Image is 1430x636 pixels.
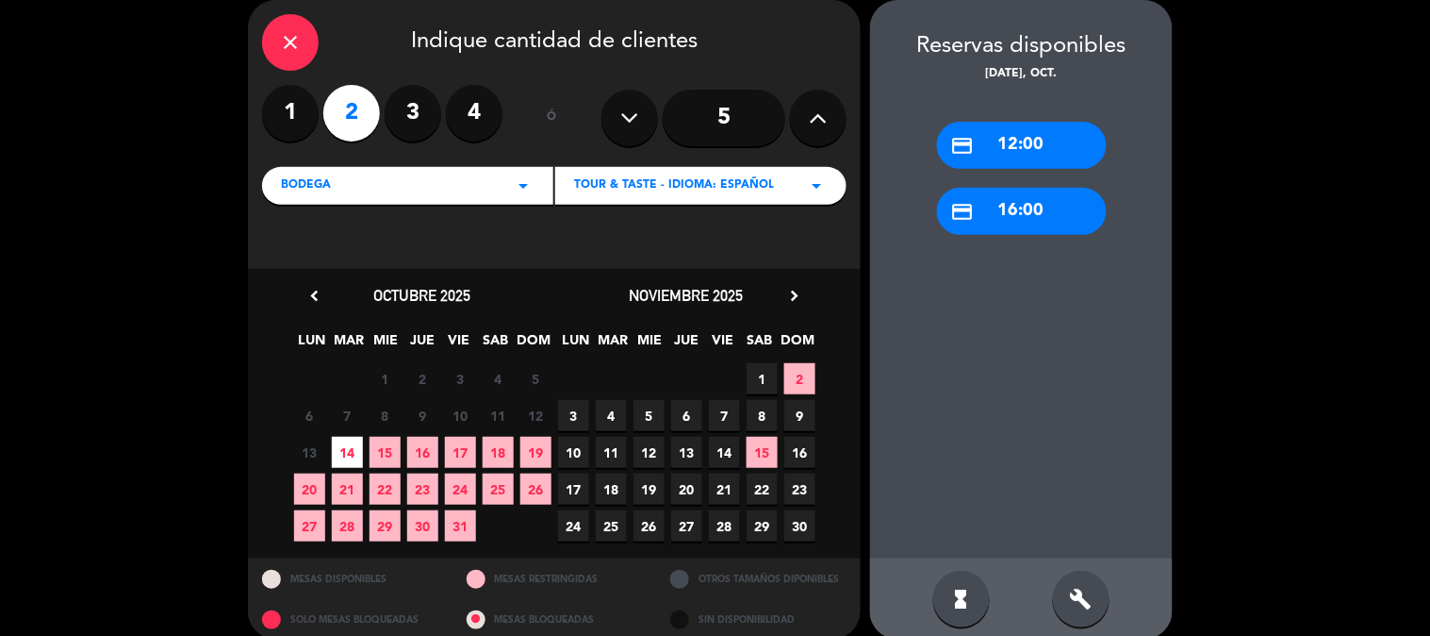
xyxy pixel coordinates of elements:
[596,400,627,431] span: 4
[656,559,861,599] div: OTROS TAMAÑOS DIPONIBLES
[370,363,401,394] span: 1
[446,85,502,142] label: 4
[634,329,666,360] span: MIE
[671,400,702,431] span: 6
[633,510,665,542] span: 26
[709,510,740,542] span: 28
[596,437,627,468] span: 11
[784,437,815,468] span: 16
[805,175,828,197] i: arrow_drop_down
[262,85,319,142] label: 1
[481,329,512,360] span: SAB
[445,474,476,505] span: 24
[709,437,740,468] span: 14
[520,363,551,394] span: 5
[747,400,778,431] span: 8
[781,329,813,360] span: DOM
[407,363,438,394] span: 2
[671,474,702,505] span: 20
[332,437,363,468] span: 14
[633,474,665,505] span: 19
[294,400,325,431] span: 6
[747,363,778,394] span: 1
[951,134,975,158] i: credit_card
[561,329,592,360] span: LUN
[483,437,514,468] span: 18
[633,437,665,468] span: 12
[304,286,324,306] i: chevron_left
[520,400,551,431] span: 12
[596,474,627,505] span: 18
[323,85,380,142] label: 2
[747,510,778,542] span: 29
[671,437,702,468] span: 13
[445,363,476,394] span: 3
[747,474,778,505] span: 22
[747,437,778,468] span: 15
[784,510,815,542] span: 30
[951,200,975,224] i: credit_card
[671,329,702,360] span: JUE
[248,559,452,599] div: MESAS DISPONIBLES
[784,286,804,306] i: chevron_right
[709,474,740,505] span: 21
[937,188,1107,235] div: 16:00
[445,400,476,431] span: 10
[385,85,441,142] label: 3
[445,510,476,542] span: 31
[281,176,331,195] span: Bodega
[574,176,774,195] span: TOUR & TASTE - IDIOMA: ESPAÑOL
[518,329,549,360] span: DOM
[520,474,551,505] span: 26
[1070,588,1093,611] i: build
[870,65,1173,84] div: [DATE], oct.
[708,329,739,360] span: VIE
[370,400,401,431] span: 8
[332,474,363,505] span: 21
[630,286,744,305] span: noviembre 2025
[370,510,401,542] span: 29
[671,510,702,542] span: 27
[294,474,325,505] span: 20
[374,286,471,305] span: octubre 2025
[950,588,973,611] i: hourglass_full
[444,329,475,360] span: VIE
[745,329,776,360] span: SAB
[294,510,325,542] span: 27
[332,400,363,431] span: 7
[937,122,1107,169] div: 12:00
[633,400,665,431] span: 5
[709,400,740,431] span: 7
[483,474,514,505] span: 25
[483,400,514,431] span: 11
[520,437,551,468] span: 19
[784,363,815,394] span: 2
[784,400,815,431] span: 9
[370,474,401,505] span: 22
[558,510,589,542] span: 24
[279,31,302,54] i: close
[445,437,476,468] span: 17
[407,510,438,542] span: 30
[452,559,657,599] div: MESAS RESTRINGIDAS
[558,474,589,505] span: 17
[784,474,815,505] span: 23
[558,400,589,431] span: 3
[407,329,438,360] span: JUE
[370,437,401,468] span: 15
[483,363,514,394] span: 4
[294,437,325,468] span: 13
[596,510,627,542] span: 25
[370,329,402,360] span: MIE
[512,175,534,197] i: arrow_drop_down
[297,329,328,360] span: LUN
[407,400,438,431] span: 9
[521,85,583,151] div: ó
[558,437,589,468] span: 10
[407,474,438,505] span: 23
[870,28,1173,65] div: Reservas disponibles
[407,437,438,468] span: 16
[332,510,363,542] span: 28
[598,329,629,360] span: MAR
[262,14,846,71] div: Indique cantidad de clientes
